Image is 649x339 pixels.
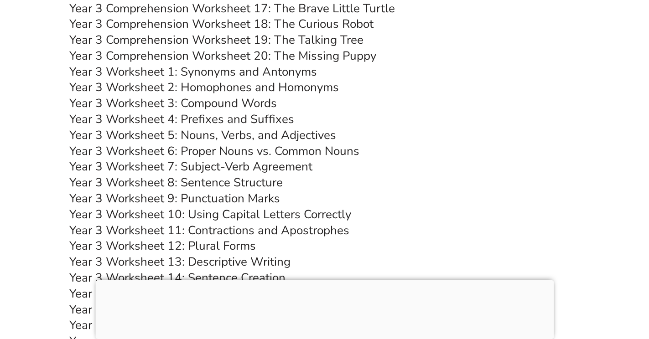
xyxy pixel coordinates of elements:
[69,238,256,254] a: Year 3 Worksheet 12: Plural Forms
[69,302,254,318] a: Year 3 Worksheet 16: Prepositions
[69,254,291,270] a: Year 3 Worksheet 13: Descriptive Writing
[69,127,336,143] a: Year 3 Worksheet 5: Nouns, Verbs, and Adjectives
[69,64,317,80] a: Year 3 Worksheet 1: Synonyms and Antonyms
[69,95,277,111] a: Year 3 Worksheet 3: Compound Words
[69,190,280,206] a: Year 3 Worksheet 9: Punctuation Marks
[69,143,359,159] a: Year 3 Worksheet 6: Proper Nouns vs. Common Nouns
[69,286,328,302] a: Year 3 Worksheet 15: Direct and Indirect Speech
[69,159,312,175] a: Year 3 Worksheet 7: Subject-Verb Agreement
[69,206,351,222] a: Year 3 Worksheet 10: Using Capital Letters Correctly
[69,79,339,95] a: Year 3 Worksheet 2: Homophones and Homonyms
[69,111,294,127] a: Year 3 Worksheet 4: Prefixes and Suffixes
[497,236,649,339] iframe: Chat Widget
[95,280,554,337] iframe: Advertisement
[69,16,374,32] a: Year 3 Comprehension Worksheet 18: The Curious Robot
[69,48,376,64] a: Year 3 Comprehension Worksheet 20: The Missing Puppy
[69,32,363,48] a: Year 3 Comprehension Worksheet 19: The Talking Tree
[69,0,395,16] a: Year 3 Comprehension Worksheet 17: The Brave Little Turtle
[69,270,286,286] a: Year 3 Worksheet 14: Sentence Creation
[69,222,349,238] a: Year 3 Worksheet 11: Contractions and Apostrophes
[69,317,277,333] a: Year 3 Worksheet 17: Sentence Joining
[69,175,283,190] a: Year 3 Worksheet 8: Sentence Structure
